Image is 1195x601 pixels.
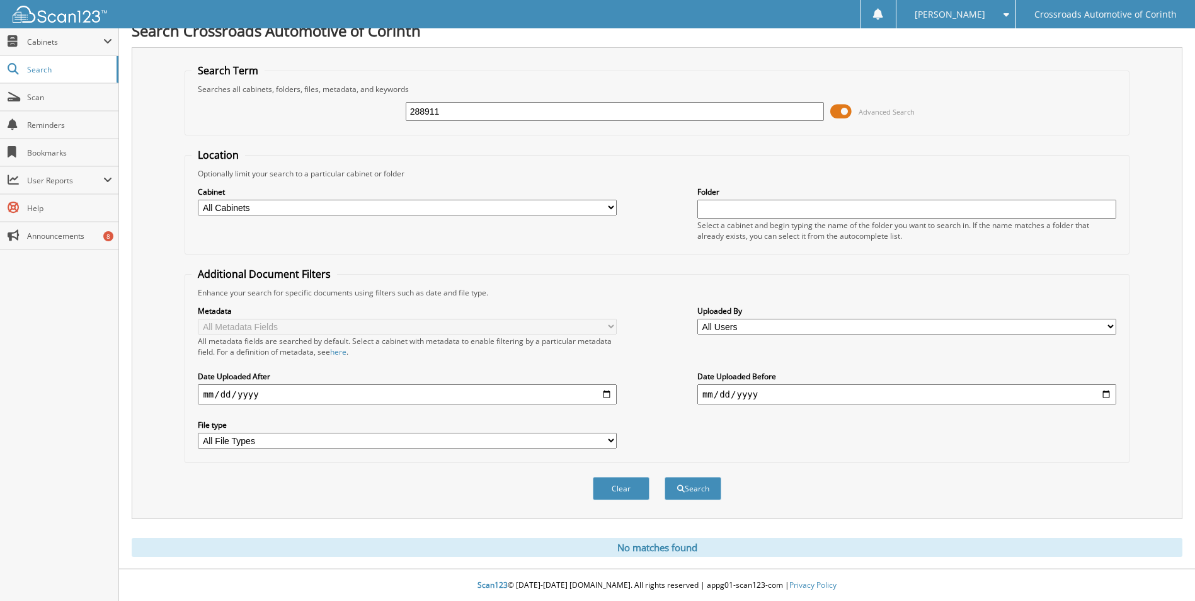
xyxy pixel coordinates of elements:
[13,6,107,23] img: scan123-logo-white.svg
[192,267,337,281] legend: Additional Document Filters
[27,147,112,158] span: Bookmarks
[192,148,245,162] legend: Location
[27,37,103,47] span: Cabinets
[697,186,1116,197] label: Folder
[198,306,617,316] label: Metadata
[103,231,113,241] div: 8
[132,20,1182,41] h1: Search Crossroads Automotive of Corinth
[198,420,617,430] label: File type
[1034,11,1177,18] span: Crossroads Automotive of Corinth
[697,306,1116,316] label: Uploaded By
[915,11,985,18] span: [PERSON_NAME]
[697,220,1116,241] div: Select a cabinet and begin typing the name of the folder you want to search in. If the name match...
[192,287,1122,298] div: Enhance your search for specific documents using filters such as date and file type.
[198,384,617,404] input: start
[27,175,103,186] span: User Reports
[27,231,112,241] span: Announcements
[789,580,837,590] a: Privacy Policy
[27,92,112,103] span: Scan
[859,107,915,117] span: Advanced Search
[477,580,508,590] span: Scan123
[27,203,112,214] span: Help
[132,538,1182,557] div: No matches found
[192,84,1122,94] div: Searches all cabinets, folders, files, metadata, and keywords
[330,346,346,357] a: here
[198,186,617,197] label: Cabinet
[119,570,1195,601] div: © [DATE]-[DATE] [DOMAIN_NAME]. All rights reserved | appg01-scan123-com |
[697,384,1116,404] input: end
[697,371,1116,382] label: Date Uploaded Before
[27,64,110,75] span: Search
[27,120,112,130] span: Reminders
[665,477,721,500] button: Search
[593,477,649,500] button: Clear
[192,64,265,77] legend: Search Term
[198,371,617,382] label: Date Uploaded After
[192,168,1122,179] div: Optionally limit your search to a particular cabinet or folder
[198,336,617,357] div: All metadata fields are searched by default. Select a cabinet with metadata to enable filtering b...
